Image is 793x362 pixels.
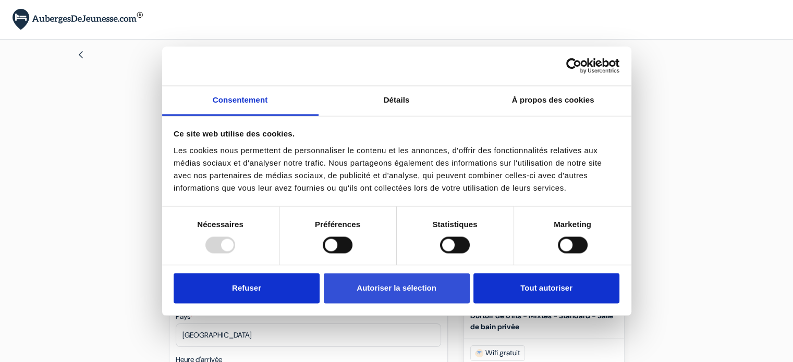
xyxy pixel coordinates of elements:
div: Ce site web utilise des cookies. [174,128,619,140]
label: Pays [176,311,193,322]
button: Tout autoriser [473,273,619,304]
button: Autoriser la sélection [324,273,470,304]
span: Wifi gratuit [470,345,525,361]
b: Dortoir de 6 lits - Mixtes - Standard - Salle de bain privée [470,311,613,331]
button: Refuser [174,273,320,304]
div: Les cookies nous permettent de personnaliser le contenu et les annonces, d'offrir des fonctionnal... [174,144,619,194]
a: Consentement [162,86,319,116]
a: À propos des cookies [475,86,631,116]
strong: Statistiques [432,220,477,229]
img: free_wifi.svg [475,349,483,357]
a: Usercentrics Cookiebot - opens in a new window [528,58,619,73]
strong: Préférences [315,220,360,229]
img: left_arrow.svg [77,51,85,59]
a: Détails [319,86,475,116]
strong: Marketing [554,220,591,229]
strong: Nécessaires [197,220,243,229]
img: AubergesDeJeunesse.com [13,9,143,30]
